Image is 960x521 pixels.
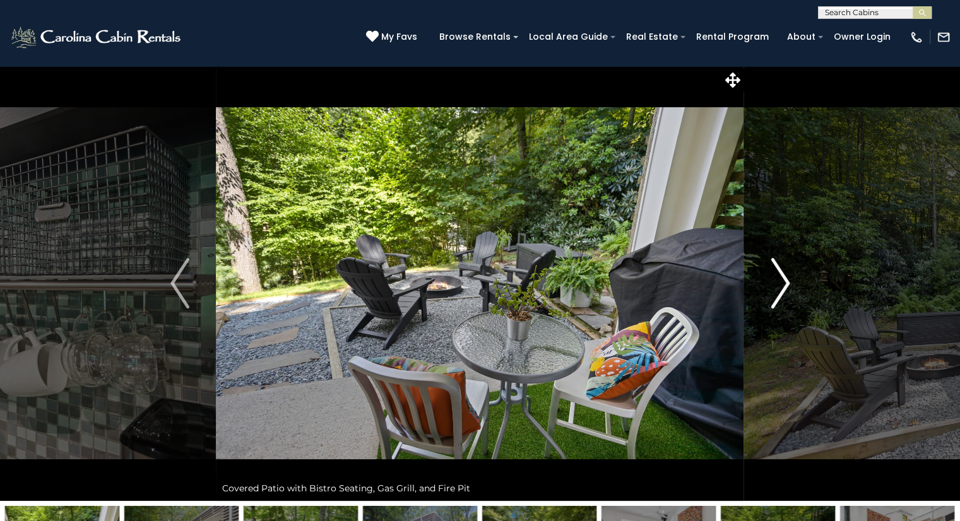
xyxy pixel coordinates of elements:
img: arrow [170,258,189,308]
a: Real Estate [620,27,684,47]
button: Previous [144,66,216,501]
a: Owner Login [827,27,897,47]
div: Covered Patio with Bistro Seating, Gas Grill, and Fire Pit [216,476,744,501]
img: White-1-2.png [9,25,184,50]
a: About [781,27,822,47]
a: Local Area Guide [523,27,614,47]
img: mail-regular-white.png [937,30,951,44]
img: arrow [771,258,790,308]
img: phone-regular-white.png [910,30,923,44]
a: Browse Rentals [433,27,517,47]
a: Rental Program [690,27,775,47]
button: Next [744,66,817,501]
a: My Favs [366,30,420,44]
span: My Favs [381,30,417,44]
